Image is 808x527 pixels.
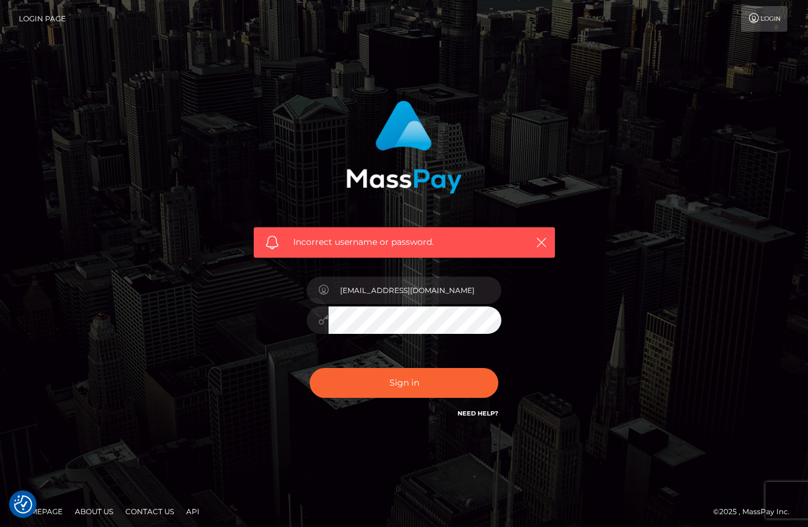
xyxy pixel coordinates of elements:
a: API [181,502,204,521]
button: Consent Preferences [14,495,32,514]
img: MassPay Login [346,101,462,194]
a: Homepage [13,502,68,521]
a: Login [741,6,787,32]
div: © 2025 , MassPay Inc. [713,505,799,518]
img: Revisit consent button [14,495,32,514]
input: Username... [329,277,501,304]
button: Sign in [310,368,498,398]
span: Incorrect username or password. [293,236,515,249]
a: About Us [70,502,118,521]
a: Login Page [19,6,66,32]
a: Contact Us [120,502,179,521]
a: Need Help? [458,409,498,417]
